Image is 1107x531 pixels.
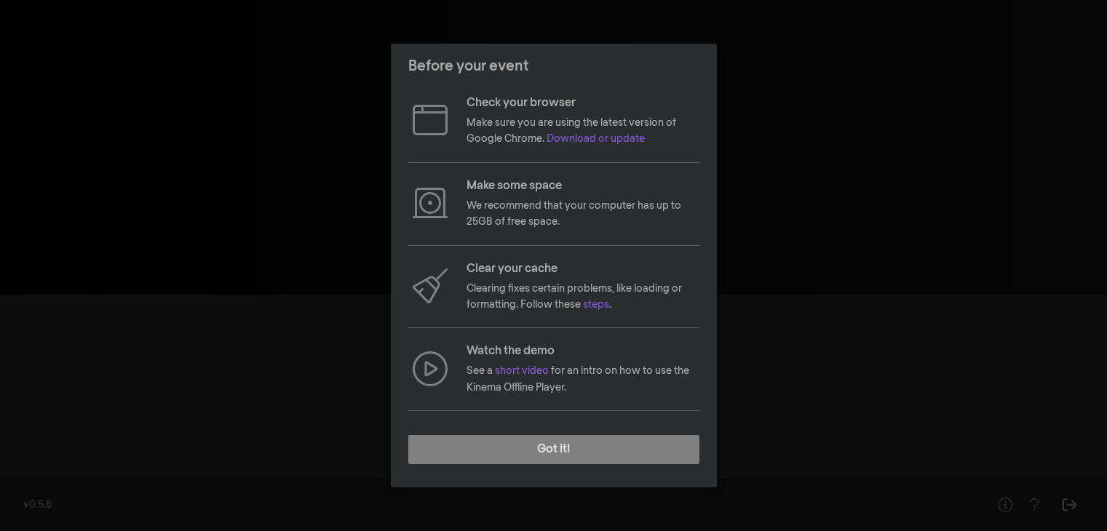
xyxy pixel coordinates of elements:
[408,435,699,464] button: Got it!
[467,260,699,278] p: Clear your cache
[467,198,699,231] p: We recommend that your computer has up to 25GB of free space.
[467,177,699,195] p: Make some space
[583,300,609,310] a: steps
[467,115,699,148] p: Make sure you are using the latest version of Google Chrome.
[467,281,699,314] p: Clearing fixes certain problems, like loading or formatting. Follow these .
[467,343,699,360] p: Watch the demo
[467,95,699,112] p: Check your browser
[547,134,645,144] a: Download or update
[495,366,549,376] a: short video
[391,44,717,89] header: Before your event
[467,363,699,396] p: See a for an intro on how to use the Kinema Offline Player.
